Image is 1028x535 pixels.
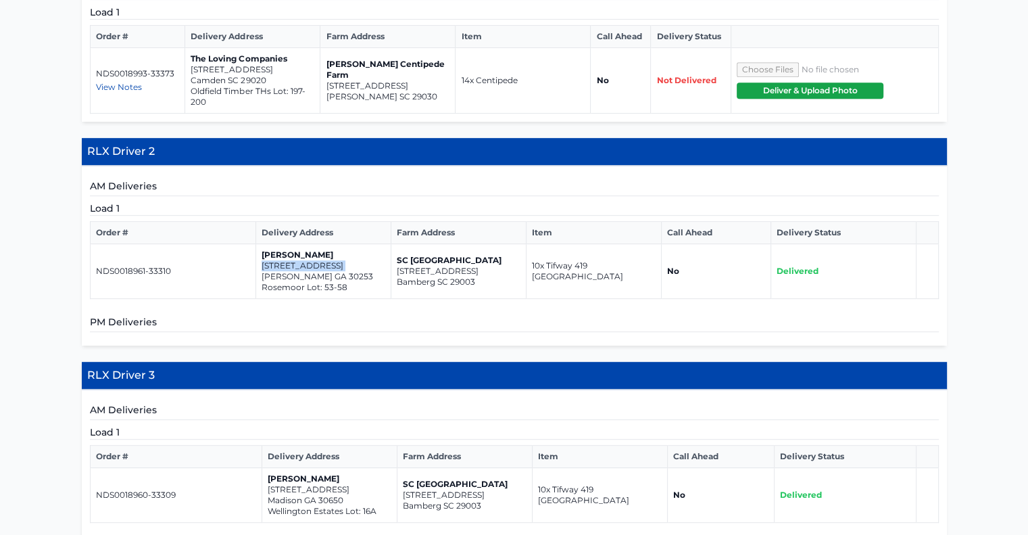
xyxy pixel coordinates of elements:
[456,26,591,48] th: Item
[82,138,947,166] h4: RLX Driver 2
[191,64,314,75] p: [STREET_ADDRESS]
[403,479,527,490] p: SC [GEOGRAPHIC_DATA]
[90,202,939,216] h5: Load 1
[90,26,185,48] th: Order #
[326,80,449,91] p: [STREET_ADDRESS]
[191,53,314,64] p: The Loving Companies
[268,495,391,506] p: Madison GA 30650
[777,266,818,276] span: Delivered
[96,490,256,501] p: NDS0018960-33309
[90,222,256,244] th: Order #
[737,83,883,99] button: Deliver & Upload Photo
[90,403,939,420] h5: AM Deliveries
[262,260,385,271] p: [STREET_ADDRESS]
[96,68,180,79] p: NDS0018993-33373
[656,75,716,85] span: Not Delivered
[185,26,320,48] th: Delivery Address
[403,501,527,511] p: Bamberg SC 29003
[456,48,591,114] td: 14x Centipede
[596,75,608,85] strong: No
[262,250,385,260] p: [PERSON_NAME]
[673,490,685,500] strong: No
[82,362,947,390] h4: RLX Driver 3
[397,266,520,277] p: [STREET_ADDRESS]
[397,255,520,266] p: SC [GEOGRAPHIC_DATA]
[90,5,939,20] h5: Load 1
[326,59,449,80] p: [PERSON_NAME] Centipede Farm
[90,179,939,196] h5: AM Deliveries
[268,473,391,484] p: [PERSON_NAME]
[268,484,391,495] p: [STREET_ADDRESS]
[667,266,679,276] strong: No
[780,490,822,500] span: Delivered
[191,86,314,108] p: Oldfield Timber THs Lot: 197-200
[532,468,667,523] td: 10x Tifway 419 [GEOGRAPHIC_DATA]
[532,446,667,468] th: Item
[262,282,385,293] p: Rosemoor Lot: 53-58
[667,446,774,468] th: Call Ahead
[320,26,456,48] th: Farm Address
[96,82,142,92] span: View Notes
[326,91,449,102] p: [PERSON_NAME] SC 29030
[397,277,520,287] p: Bamberg SC 29003
[662,222,770,244] th: Call Ahead
[397,446,532,468] th: Farm Address
[527,222,662,244] th: Item
[268,506,391,517] p: Wellington Estates Lot: 16A
[96,266,251,277] p: NDS0018961-33310
[774,446,916,468] th: Delivery Status
[770,222,916,244] th: Delivery Status
[262,271,385,282] p: [PERSON_NAME] GA 30253
[591,26,651,48] th: Call Ahead
[256,222,391,244] th: Delivery Address
[191,75,314,86] p: Camden SC 29020
[651,26,731,48] th: Delivery Status
[90,315,939,332] h5: PM Deliveries
[403,490,527,501] p: [STREET_ADDRESS]
[527,244,662,299] td: 10x Tifway 419 [GEOGRAPHIC_DATA]
[262,446,397,468] th: Delivery Address
[391,222,527,244] th: Farm Address
[90,425,939,440] h5: Load 1
[90,446,262,468] th: Order #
